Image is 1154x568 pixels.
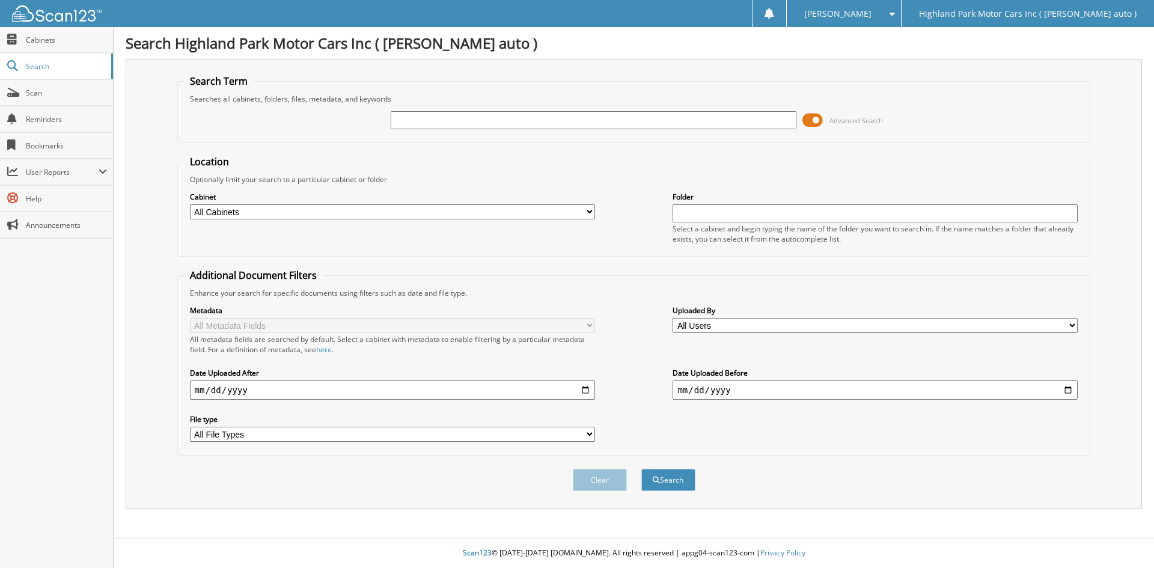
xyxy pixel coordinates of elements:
[190,192,595,202] label: Cabinet
[26,167,99,177] span: User Reports
[673,380,1078,400] input: end
[190,414,595,424] label: File type
[114,539,1154,568] div: © [DATE]-[DATE] [DOMAIN_NAME]. All rights reserved | appg04-scan123-com |
[184,155,235,168] legend: Location
[184,174,1084,185] div: Optionally limit your search to a particular cabinet or folder
[190,380,595,400] input: start
[190,305,595,316] label: Metadata
[26,194,107,204] span: Help
[126,33,1142,53] h1: Search Highland Park Motor Cars Inc ( [PERSON_NAME] auto )
[184,288,1084,298] div: Enhance your search for specific documents using filters such as date and file type.
[184,75,254,88] legend: Search Term
[673,192,1078,202] label: Folder
[26,61,105,72] span: Search
[463,548,492,558] span: Scan123
[804,10,872,17] span: [PERSON_NAME]
[184,94,1084,104] div: Searches all cabinets, folders, files, metadata, and keywords
[26,35,107,45] span: Cabinets
[673,224,1078,244] div: Select a cabinet and begin typing the name of the folder you want to search in. If the name match...
[829,116,883,125] span: Advanced Search
[919,10,1137,17] span: Highland Park Motor Cars Inc ( [PERSON_NAME] auto )
[26,220,107,230] span: Announcements
[184,269,323,282] legend: Additional Document Filters
[316,344,332,355] a: here
[190,334,595,355] div: All metadata fields are searched by default. Select a cabinet with metadata to enable filtering b...
[26,114,107,124] span: Reminders
[673,305,1078,316] label: Uploaded By
[760,548,805,558] a: Privacy Policy
[26,88,107,98] span: Scan
[573,469,627,491] button: Clear
[641,469,695,491] button: Search
[12,5,102,22] img: scan123-logo-white.svg
[190,368,595,378] label: Date Uploaded After
[26,141,107,151] span: Bookmarks
[673,368,1078,378] label: Date Uploaded Before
